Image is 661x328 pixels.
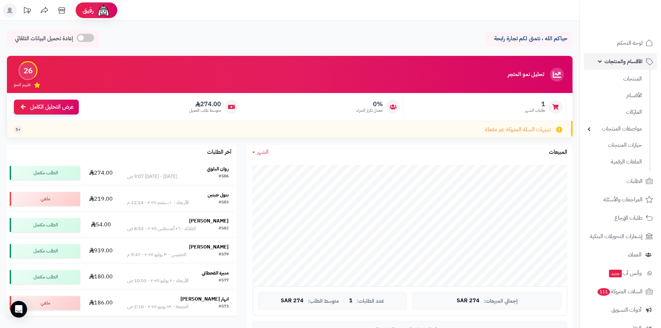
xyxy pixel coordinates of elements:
h3: تحليل نمو المتجر [508,72,544,78]
div: #577 [219,277,229,284]
h3: آخر الطلبات [207,149,231,155]
span: 274.00 [189,100,221,108]
span: معدل تكرار الشراء [356,108,383,113]
a: مواصفات المنتجات [584,121,645,136]
span: الطلبات [627,176,643,186]
strong: انهار [PERSON_NAME] [180,295,229,303]
a: خيارات المنتجات [584,138,645,153]
strong: منيرة القحطاني [202,269,229,277]
td: 180.00 [83,264,119,290]
a: الماركات [584,105,645,120]
span: الأقسام والمنتجات [604,57,643,66]
span: تقييم النمو [14,82,31,88]
a: عرض التحليل الكامل [14,100,79,115]
span: تنبيهات السلة المتروكة غير مفعلة [485,126,551,134]
span: وآتس آب [608,268,642,278]
a: وآتس آبجديد [584,265,657,281]
span: طلبات الإرجاع [615,213,643,223]
span: 1 [525,100,545,108]
td: 219.00 [83,186,119,212]
span: المراجعات والأسئلة [603,195,643,204]
a: الملفات الرقمية [584,154,645,169]
span: متوسط الطلب: [308,298,339,304]
a: إشعارات التحويلات البنكية [584,228,657,245]
strong: بتول جيتين [207,191,229,199]
p: حياكم الله ، نتمنى لكم تجارة رابحة [491,35,567,43]
span: أدوات التسويق [611,305,642,315]
span: 1 [349,298,353,304]
div: الخميس - ٣ يوليو ٢٠٢٥ - 9:47 م [127,251,186,258]
span: عدد الطلبات: [357,298,384,304]
a: طلبات الإرجاع [584,210,657,226]
div: الجمعة - ١٣ يونيو ٢٠٢٥ - 2:10 ص [127,303,188,310]
span: لوحة التحكم [617,38,643,48]
div: #583 [219,199,229,206]
span: طلبات الشهر [525,108,545,113]
div: #582 [219,225,229,232]
strong: روان البلوي [207,165,229,173]
div: الأربعاء - ١٠ سبتمبر ٢٠٢٥ - 12:24 م [127,199,189,206]
a: أدوات التسويق [584,302,657,318]
div: الأربعاء - ٢ يوليو ٢٠٢٥ - 10:03 ص [127,277,188,284]
h3: المبيعات [549,149,567,155]
span: | [343,298,345,303]
span: 0% [356,100,383,108]
span: 111 [598,288,610,296]
img: ai-face.png [96,3,110,17]
td: 186.00 [83,290,119,316]
a: تحديثات المنصة [18,3,36,19]
td: 939.00 [83,238,119,264]
div: #586 [219,173,229,180]
span: متوسط طلب العميل [189,108,221,113]
strong: [PERSON_NAME] [189,243,229,251]
span: العملاء [628,250,642,260]
span: +1 [16,127,20,133]
div: [DATE] - [DATE] 9:07 ص [127,173,177,180]
a: لوحة التحكم [584,35,657,51]
div: الطلب مكتمل [10,218,80,232]
div: ملغي [10,192,80,206]
span: 274 SAR [457,298,480,304]
span: إشعارات التحويلات البنكية [590,232,643,241]
div: ملغي [10,296,80,310]
span: السلات المتروكة [597,287,643,296]
a: المنتجات [584,72,645,86]
td: 274.00 [83,160,119,186]
span: رفيق [83,6,94,15]
img: logo-2.png [614,18,654,33]
strong: [PERSON_NAME] [189,217,229,225]
span: الشهر [257,148,269,156]
a: السلات المتروكة111 [584,283,657,300]
div: الطلب مكتمل [10,270,80,284]
div: Open Intercom Messenger [10,301,27,318]
span: 274 SAR [281,298,304,304]
a: الشهر [252,148,269,156]
td: 54.00 [83,212,119,238]
a: المراجعات والأسئلة [584,191,657,208]
div: الثلاثاء - ٢٦ أغسطس ٢٠٢٥ - 8:52 ص [127,225,196,232]
a: الأقسام [584,88,645,103]
span: إجمالي المبيعات: [484,298,518,304]
a: الطلبات [584,173,657,190]
div: الطلب مكتمل [10,244,80,258]
span: جديد [609,270,622,277]
div: #573 [219,303,229,310]
div: #579 [219,251,229,258]
a: العملاء [584,246,657,263]
span: عرض التحليل الكامل [30,103,74,111]
span: إعادة تحميل البيانات التلقائي [15,35,73,43]
div: الطلب مكتمل [10,166,80,180]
